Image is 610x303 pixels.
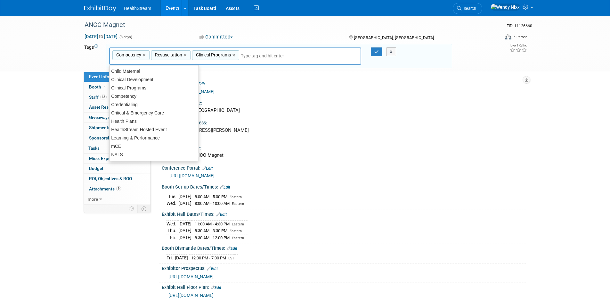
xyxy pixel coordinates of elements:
div: 10/8-10/10 ANCC Magnet [167,150,521,160]
a: Tasks [84,143,150,153]
div: Exhibit Hall Floor Plan: [162,282,526,291]
span: Giveaways [89,115,110,120]
a: Attachments9 [84,184,150,194]
a: more [84,194,150,204]
span: Asset Reservations [89,105,127,110]
span: 13 [100,95,107,99]
td: Toggle Event Tabs [137,205,150,213]
span: Shipments [89,125,110,130]
span: Event Information [89,74,125,79]
a: [URL][DOMAIN_NAME] [168,274,214,279]
span: [GEOGRAPHIC_DATA], [GEOGRAPHIC_DATA] [354,35,434,40]
a: [URL][DOMAIN_NAME] [169,173,215,178]
a: Edit [227,246,237,251]
td: Personalize Event Tab Strip [126,205,138,213]
span: Resuscitation [154,52,182,58]
a: Booth [84,82,150,92]
span: Eastern [230,229,242,233]
td: Tags [84,44,100,69]
div: ANCC Magnet [82,19,490,31]
a: Staff13 [84,92,150,102]
span: [DATE] [DATE] [84,34,118,39]
span: EST [228,256,234,260]
td: Fri. [167,234,178,241]
a: × [184,52,188,59]
div: Competency [110,92,199,100]
td: Wed. [167,220,178,227]
a: × [232,52,237,59]
div: Event Venue Name: [162,98,526,106]
span: Eastern [232,202,244,206]
a: Edit [194,82,205,86]
span: Eastern [232,236,244,240]
td: [DATE] [178,220,191,227]
a: Giveaways [84,113,150,122]
div: Clinical Programs [110,84,199,92]
a: × [143,52,147,59]
td: Tue. [167,193,178,200]
div: Health Plans [110,117,199,125]
span: Tasks [88,146,100,151]
td: Thu. [167,227,178,234]
div: Teams Chat Name: [162,143,526,151]
span: to [98,34,104,39]
span: Booth [89,84,109,89]
div: Clinical Development [110,75,199,84]
i: Booth reservation complete [104,85,107,88]
td: [DATE] [178,193,191,200]
td: [DATE] [175,254,188,261]
button: Committed [197,34,235,40]
a: Misc. Expenses & Credits1 [84,154,150,164]
a: Edit [207,266,218,271]
span: HealthStream [124,6,151,11]
div: Exhibit Hall Dates/Times: [162,209,526,218]
a: Asset Reservations [84,102,150,112]
td: [DATE] [178,200,191,207]
span: 8:00 AM - 10:00 AM [195,201,230,206]
td: [DATE] [178,227,191,234]
span: 8:30 AM - 3:30 PM [195,228,227,233]
a: ROI, Objectives & ROO [84,174,150,184]
a: [URL][DOMAIN_NAME] [168,293,214,298]
div: mCE [110,142,199,150]
a: Event Information [84,72,150,82]
div: Booth Dismantle Dates/Times: [162,243,526,252]
span: ROI, Objectives & ROO [89,176,132,181]
img: Wendy Nixx [491,4,520,11]
a: Edit [220,185,230,189]
div: Conference Portal: [162,163,526,172]
span: (3 days) [119,35,132,39]
a: Shipments [84,123,150,133]
div: Q&C [110,159,199,167]
div: Event Venue Address: [162,118,526,126]
span: Event ID: 11126660 [507,23,532,28]
pre: [STREET_ADDRESS][PERSON_NAME] [169,127,306,133]
img: ExhibitDay [84,5,116,12]
input: Type tag and hit enter [241,53,330,59]
div: Booth Set-up Dates/Times: [162,182,526,190]
div: Learning & Performance [110,134,199,142]
span: Sponsorships [89,135,117,140]
span: 11:00 AM - 4:30 PM [195,222,230,226]
a: Budget [84,164,150,173]
button: X [386,47,396,56]
img: Format-Inperson.png [505,34,511,39]
span: Search [461,6,476,11]
span: Clinical Programs [195,52,231,58]
a: Edit [211,285,221,290]
div: Event Format [462,33,528,43]
div: Event Website: [162,79,526,87]
span: 8:30 AM - 12:00 PM [195,235,230,240]
span: Competency [115,52,141,58]
td: [DATE] [178,234,191,241]
td: Fri. [167,254,175,261]
div: Critical & Emergency Care [110,109,199,117]
span: more [88,197,98,202]
td: Wed. [167,200,178,207]
a: Sponsorships [84,133,150,143]
span: Budget [89,166,103,171]
div: Event Rating [510,44,527,47]
span: Misc. Expenses & Credits [89,156,145,161]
